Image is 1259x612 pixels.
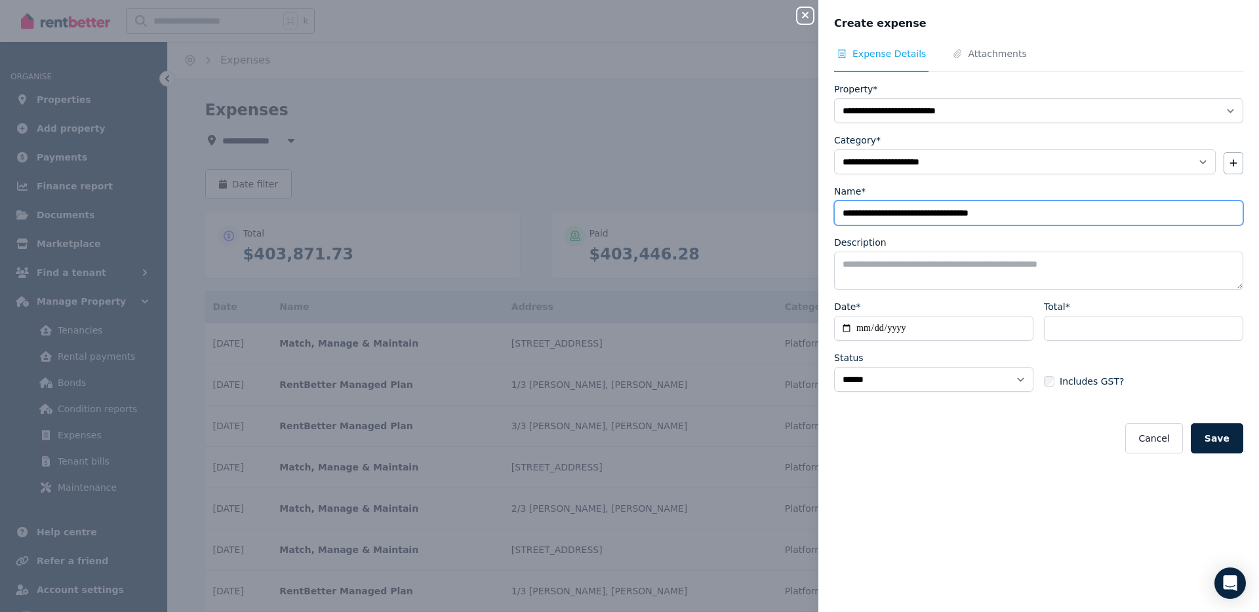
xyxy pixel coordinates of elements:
span: Expense Details [852,47,926,60]
label: Total* [1044,300,1070,313]
label: Property* [834,83,877,96]
input: Includes GST? [1044,376,1054,387]
nav: Tabs [834,47,1243,72]
label: Status [834,351,864,364]
span: Attachments [968,47,1026,60]
label: Date* [834,300,860,313]
button: Cancel [1125,423,1182,453]
label: Name* [834,185,866,198]
span: Includes GST? [1060,375,1124,388]
div: Open Intercom Messenger [1214,567,1246,599]
button: Save [1191,423,1243,453]
label: Category* [834,134,881,147]
label: Description [834,236,887,249]
span: Create expense [834,16,927,31]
